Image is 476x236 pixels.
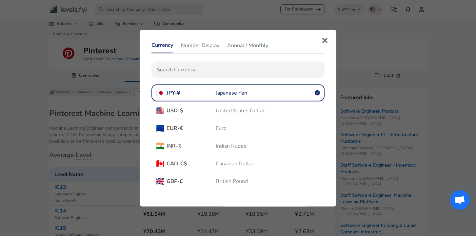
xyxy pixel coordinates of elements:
[216,160,253,167] span: Canadian Dollar
[167,89,216,96] span: JPY - ¥
[167,160,216,167] span: CAD - C$
[156,124,164,132] span: 🇪🇺
[216,142,247,149] span: Indian Rupee
[167,107,216,114] span: USD - $
[156,159,164,167] span: 🇨🇦
[167,142,216,149] span: INR - ₹
[151,119,325,136] button: 🇪🇺EUR-€Euro
[151,155,325,172] button: 🇨🇦CAD-C$Canadian Dollar
[151,190,325,207] button: 🇦🇺AUD-A$Australian Dollar
[167,124,216,132] span: EUR - €
[216,89,247,96] span: Japanese Yen
[151,102,325,119] button: 🇺🇸USD-$United States Dollar
[156,106,164,114] span: 🇺🇸
[156,89,164,97] span: 🇯🇵
[151,137,325,154] button: 🇮🇳INR-₹Indian Rupee
[151,37,173,53] button: Currency
[227,37,268,53] button: Annual / Monthly
[216,124,227,132] span: Euro
[151,84,325,101] button: 🇯🇵JPY-¥Japanese Yen
[156,177,164,185] span: 🇬🇧
[167,177,216,185] span: GBP - £
[216,177,248,185] span: British Pound
[151,172,325,190] button: 🇬🇧GBP-£British Pound
[156,142,164,150] span: 🇮🇳
[151,61,325,78] input: Search Currency
[216,107,265,114] span: United States Dollar
[181,37,219,53] button: Number Display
